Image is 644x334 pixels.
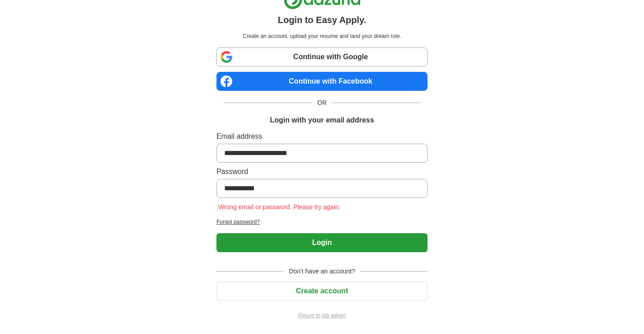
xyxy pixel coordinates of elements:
[312,98,332,108] span: OR
[216,282,428,301] button: Create account
[216,166,428,177] label: Password
[216,47,428,66] a: Continue with Google
[270,115,374,126] h1: Login with your email address
[216,203,343,211] span: Wrong email or password. Please try again.
[218,32,426,40] p: Create an account, upload your resume and land your dream role.
[216,311,428,320] a: Return to job advert
[216,131,428,142] label: Email address
[216,72,428,91] a: Continue with Facebook
[283,267,361,276] span: Don't have an account?
[216,233,428,252] button: Login
[278,13,367,27] h1: Login to Easy Apply.
[216,218,428,226] a: Forgot password?
[216,287,428,295] a: Create account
